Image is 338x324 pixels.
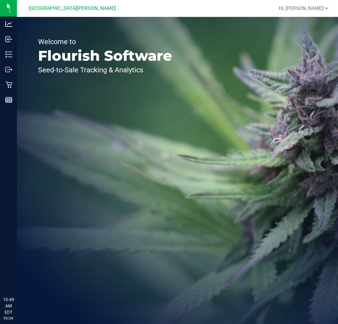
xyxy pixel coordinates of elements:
[279,5,325,11] span: Hi, [PERSON_NAME]!
[29,5,116,11] span: [GEOGRAPHIC_DATA][PERSON_NAME]
[38,66,172,73] p: Seed-to-Sale Tracking & Analytics
[5,96,12,103] inline-svg: Reports
[38,38,172,45] p: Welcome to
[3,316,14,321] p: 09/28
[38,49,172,63] p: Flourish Software
[5,66,12,73] inline-svg: Outbound
[3,296,14,316] p: 10:49 AM EDT
[5,81,12,88] inline-svg: Retail
[5,20,12,28] inline-svg: Analytics
[5,36,12,43] inline-svg: Inbound
[5,51,12,58] inline-svg: Inventory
